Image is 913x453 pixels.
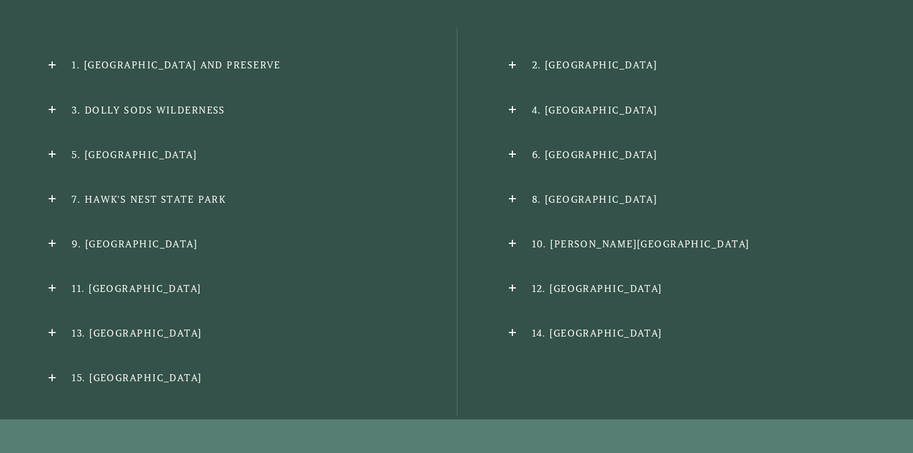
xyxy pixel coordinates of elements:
h2: 6. [GEOGRAPHIC_DATA] [509,149,864,161]
h2: 5. [GEOGRAPHIC_DATA] [49,149,404,161]
h2: 4. [GEOGRAPHIC_DATA] [509,104,864,116]
h2: 9. [GEOGRAPHIC_DATA] [49,238,404,250]
h2: 11. [GEOGRAPHIC_DATA] [49,283,404,295]
h2: 15. [GEOGRAPHIC_DATA] [49,372,404,384]
h2: 1. [GEOGRAPHIC_DATA] and Preserve [49,59,404,71]
h2: 7. Hawk's Nest State ParK [49,193,404,206]
h2: 3. Dolly Sods Wilderness [49,104,404,116]
h2: 13. [GEOGRAPHIC_DATA] [49,327,404,339]
h2: 2. [GEOGRAPHIC_DATA] [509,59,864,71]
h2: 12. [GEOGRAPHIC_DATA] [509,283,864,295]
h2: 10. [PERSON_NAME][GEOGRAPHIC_DATA] [509,238,864,250]
h2: 14. [GEOGRAPHIC_DATA] [509,327,864,339]
h2: 8. [GEOGRAPHIC_DATA] [509,193,864,206]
